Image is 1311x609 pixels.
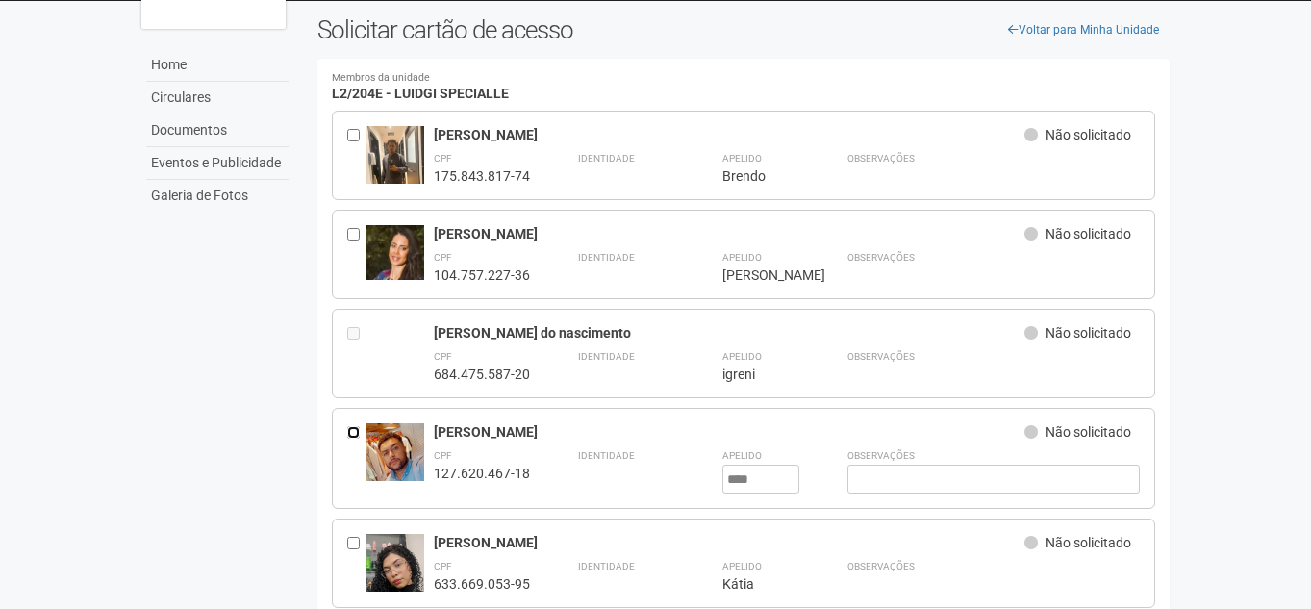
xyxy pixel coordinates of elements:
[434,534,1025,551] div: [PERSON_NAME]
[146,49,289,82] a: Home
[366,423,424,526] img: user.jpg
[434,126,1025,143] div: [PERSON_NAME]
[434,324,1025,342] div: [PERSON_NAME] do nascimento
[434,225,1025,242] div: [PERSON_NAME]
[146,82,289,114] a: Circulares
[578,561,635,571] strong: Identidade
[434,450,452,461] strong: CPF
[434,153,452,164] strong: CPF
[578,153,635,164] strong: Identidade
[332,73,1156,84] small: Membros da unidade
[434,351,452,362] strong: CPF
[366,225,424,280] img: user.jpg
[434,266,530,284] div: 104.757.227-36
[722,153,762,164] strong: Apelido
[1046,325,1131,341] span: Não solicitado
[997,15,1170,44] a: Voltar para Minha Unidade
[146,114,289,147] a: Documentos
[722,450,762,461] strong: Apelido
[1046,424,1131,440] span: Não solicitado
[146,147,289,180] a: Eventos e Publicidade
[847,153,915,164] strong: Observações
[146,180,289,212] a: Galeria de Fotos
[578,252,635,263] strong: Identidade
[332,73,1156,101] h4: L2/204E - LUIDGI SPECIALLE
[578,351,635,362] strong: Identidade
[434,465,530,482] div: 127.620.467-18
[722,252,762,263] strong: Apelido
[722,266,799,284] div: [PERSON_NAME]
[722,575,799,593] div: Kátia
[1046,127,1131,142] span: Não solicitado
[434,423,1025,441] div: [PERSON_NAME]
[434,252,452,263] strong: CPF
[434,167,530,185] div: 175.843.817-74
[847,561,915,571] strong: Observações
[722,561,762,571] strong: Apelido
[1046,535,1131,550] span: Não solicitado
[317,15,1171,44] h2: Solicitar cartão de acesso
[847,450,915,461] strong: Observações
[434,561,452,571] strong: CPF
[722,366,799,383] div: igreni
[722,351,762,362] strong: Apelido
[847,252,915,263] strong: Observações
[578,450,635,461] strong: Identidade
[1046,226,1131,241] span: Não solicitado
[434,575,530,593] div: 633.669.053-95
[434,366,530,383] div: 684.475.587-20
[847,351,915,362] strong: Observações
[722,167,799,185] div: Brendo
[366,126,424,203] img: user.jpg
